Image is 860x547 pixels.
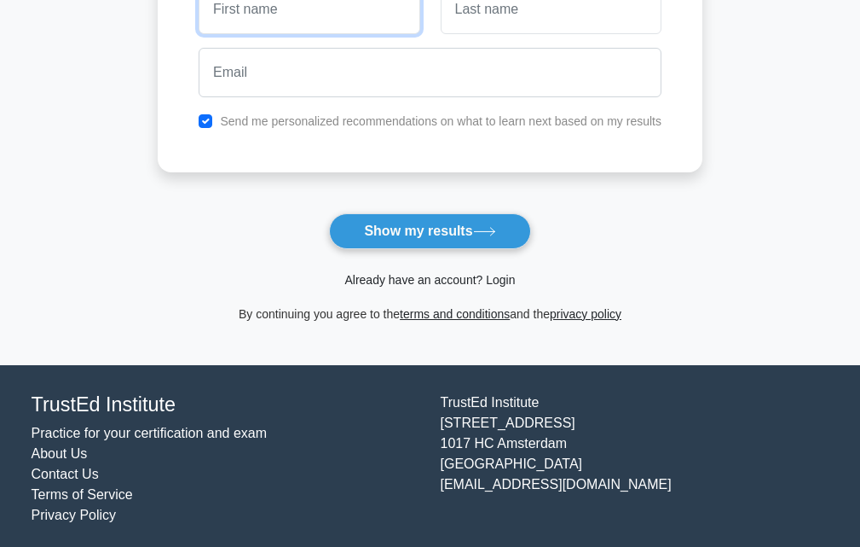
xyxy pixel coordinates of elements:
[400,307,510,321] a: terms and conditions
[430,393,840,526] div: TrustEd Institute [STREET_ADDRESS] 1017 HC Amsterdam [GEOGRAPHIC_DATA] [EMAIL_ADDRESS][DOMAIN_NAME]
[32,467,99,481] a: Contact Us
[329,213,530,249] button: Show my results
[344,273,515,287] a: Already have an account? Login
[32,508,117,522] a: Privacy Policy
[32,393,420,416] h4: TrustEd Institute
[220,114,661,128] label: Send me personalized recommendations on what to learn next based on my results
[32,487,133,502] a: Terms of Service
[32,446,88,461] a: About Us
[199,48,661,97] input: Email
[32,426,268,440] a: Practice for your certification and exam
[147,304,713,324] div: By continuing you agree to the and the
[550,307,621,321] a: privacy policy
